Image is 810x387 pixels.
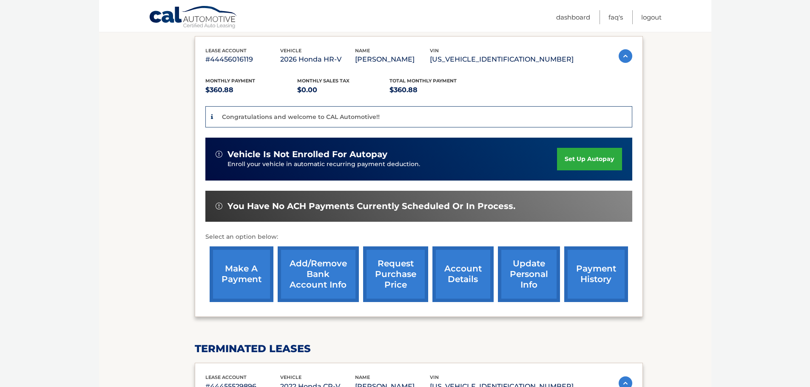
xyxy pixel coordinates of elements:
span: name [355,374,370,380]
span: vin [430,48,439,54]
a: Dashboard [556,10,590,24]
p: $360.88 [205,84,298,96]
a: update personal info [498,246,560,302]
span: You have no ACH payments currently scheduled or in process. [227,201,515,212]
a: FAQ's [608,10,623,24]
p: [PERSON_NAME] [355,54,430,65]
span: Monthly Payment [205,78,255,84]
span: lease account [205,48,247,54]
a: set up autopay [557,148,622,170]
img: alert-white.svg [216,203,222,209]
p: Congratulations and welcome to CAL Automotive!! [222,113,380,121]
p: 2026 Honda HR-V [280,54,355,65]
p: $360.88 [389,84,482,96]
a: Add/Remove bank account info [278,246,359,302]
p: Select an option below: [205,232,632,242]
img: accordion-active.svg [619,49,632,63]
a: Cal Automotive [149,6,238,30]
span: vin [430,374,439,380]
span: Monthly sales Tax [297,78,350,84]
h2: terminated leases [195,342,643,355]
a: Logout [641,10,662,24]
span: lease account [205,374,247,380]
p: #44456016119 [205,54,280,65]
a: make a payment [210,246,273,302]
a: request purchase price [363,246,428,302]
a: account details [432,246,494,302]
span: name [355,48,370,54]
p: [US_VEHICLE_IDENTIFICATION_NUMBER] [430,54,574,65]
span: vehicle [280,374,301,380]
p: Enroll your vehicle in automatic recurring payment deduction. [227,160,557,169]
p: $0.00 [297,84,389,96]
span: vehicle is not enrolled for autopay [227,149,387,160]
span: vehicle [280,48,301,54]
img: alert-white.svg [216,151,222,158]
span: Total Monthly Payment [389,78,457,84]
a: payment history [564,246,628,302]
